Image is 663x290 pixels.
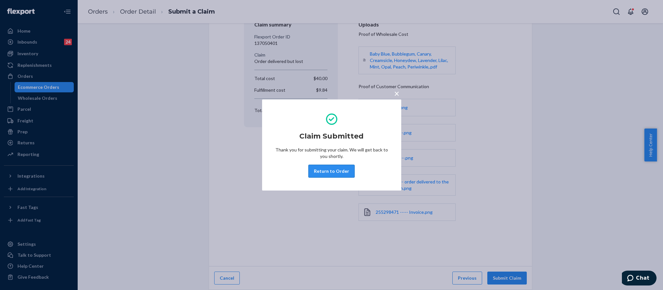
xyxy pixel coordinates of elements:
[299,131,364,141] h2: Claim Submitted
[275,147,388,160] p: Thank you for submitting your claim. We will get back to you shortly.
[308,165,355,178] button: Return to Order
[622,271,657,287] iframe: Opens a widget where you can chat to one of our agents
[394,88,399,99] span: ×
